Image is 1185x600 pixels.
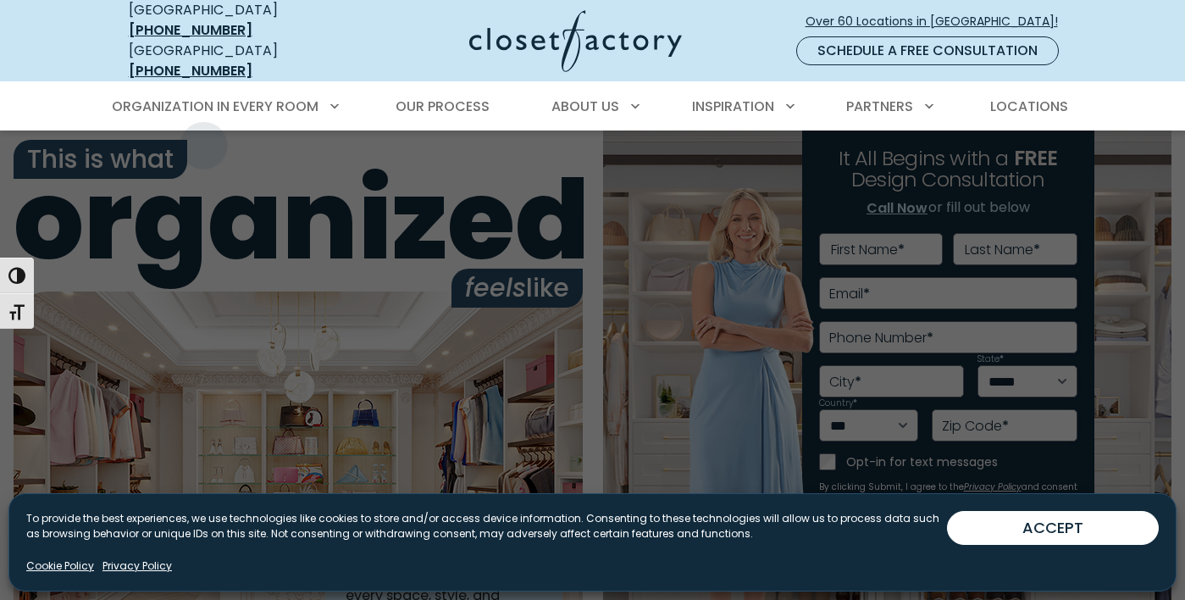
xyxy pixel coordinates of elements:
[947,511,1159,545] button: ACCEPT
[805,7,1072,36] a: Over 60 Locations in [GEOGRAPHIC_DATA]!
[806,13,1071,31] span: Over 60 Locations in [GEOGRAPHIC_DATA]!
[129,20,252,40] a: [PHONE_NUMBER]
[129,61,252,81] a: [PHONE_NUMBER]
[26,558,94,574] a: Cookie Policy
[469,10,682,72] img: Closet Factory Logo
[102,558,172,574] a: Privacy Policy
[396,97,490,116] span: Our Process
[990,97,1068,116] span: Locations
[551,97,619,116] span: About Us
[100,83,1086,131] nav: Primary Menu
[112,97,318,116] span: Organization in Every Room
[26,511,947,542] p: To provide the best experiences, we use technologies like cookies to store and/or access device i...
[129,41,336,81] div: [GEOGRAPHIC_DATA]
[692,97,774,116] span: Inspiration
[796,36,1059,65] a: Schedule a Free Consultation
[846,97,913,116] span: Partners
